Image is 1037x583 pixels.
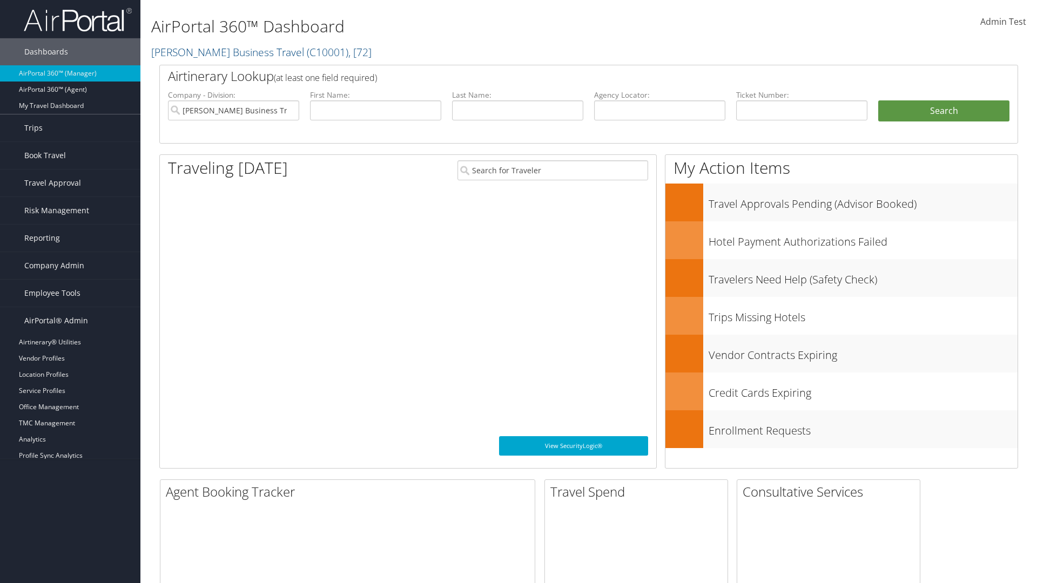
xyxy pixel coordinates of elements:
[709,418,1018,438] h3: Enrollment Requests
[665,335,1018,372] a: Vendor Contracts Expiring
[24,7,132,32] img: airportal-logo.png
[348,45,372,59] span: , [ 72 ]
[550,483,728,501] h2: Travel Spend
[274,72,377,84] span: (at least one field required)
[499,436,648,456] a: View SecurityLogic®
[307,45,348,59] span: ( C10001 )
[24,142,66,169] span: Book Travel
[665,184,1018,221] a: Travel Approvals Pending (Advisor Booked)
[151,15,735,38] h1: AirPortal 360™ Dashboard
[665,259,1018,297] a: Travelers Need Help (Safety Check)
[878,100,1009,122] button: Search
[24,280,80,307] span: Employee Tools
[24,38,68,65] span: Dashboards
[980,5,1026,39] a: Admin Test
[665,157,1018,179] h1: My Action Items
[166,483,535,501] h2: Agent Booking Tracker
[665,221,1018,259] a: Hotel Payment Authorizations Failed
[24,114,43,141] span: Trips
[24,252,84,279] span: Company Admin
[168,67,938,85] h2: Airtinerary Lookup
[168,157,288,179] h1: Traveling [DATE]
[168,90,299,100] label: Company - Division:
[24,170,81,196] span: Travel Approval
[980,16,1026,28] span: Admin Test
[665,372,1018,410] a: Credit Cards Expiring
[151,45,372,59] a: [PERSON_NAME] Business Travel
[665,297,1018,335] a: Trips Missing Hotels
[665,410,1018,448] a: Enrollment Requests
[736,90,867,100] label: Ticket Number:
[310,90,441,100] label: First Name:
[457,160,648,180] input: Search for Traveler
[24,197,89,224] span: Risk Management
[452,90,583,100] label: Last Name:
[709,267,1018,287] h3: Travelers Need Help (Safety Check)
[594,90,725,100] label: Agency Locator:
[24,307,88,334] span: AirPortal® Admin
[709,191,1018,212] h3: Travel Approvals Pending (Advisor Booked)
[743,483,920,501] h2: Consultative Services
[709,229,1018,249] h3: Hotel Payment Authorizations Failed
[709,342,1018,363] h3: Vendor Contracts Expiring
[709,380,1018,401] h3: Credit Cards Expiring
[709,304,1018,325] h3: Trips Missing Hotels
[24,225,60,252] span: Reporting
